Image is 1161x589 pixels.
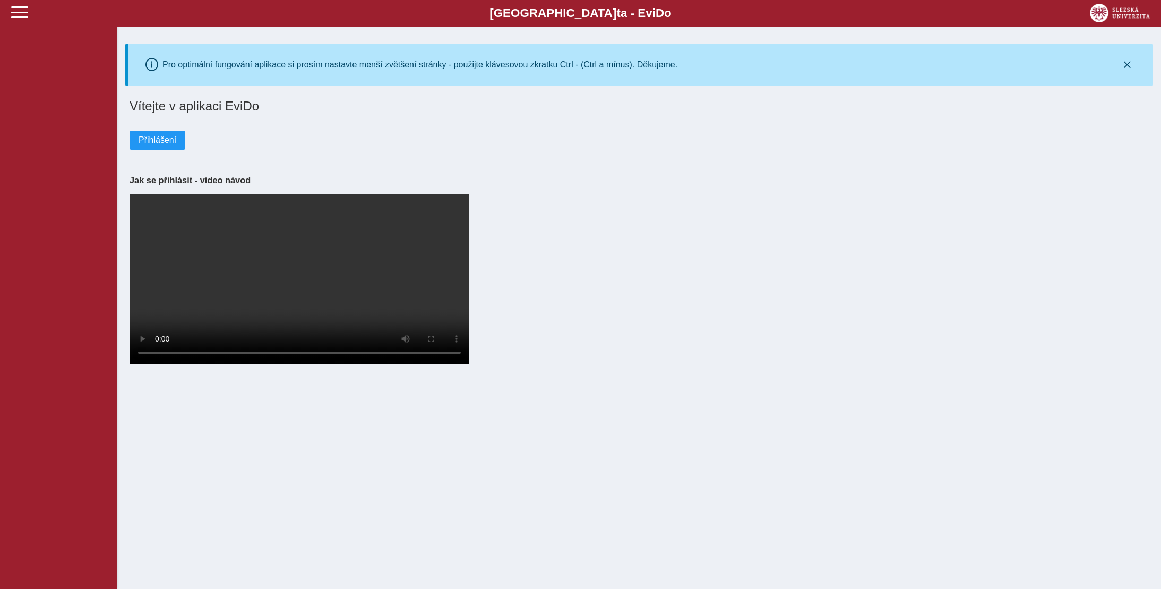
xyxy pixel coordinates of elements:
span: o [664,6,672,20]
img: logo_web_su.png [1090,4,1150,22]
h1: Vítejte v aplikaci EviDo [130,99,1148,114]
span: D [656,6,664,20]
button: Přihlášení [130,131,185,150]
h3: Jak se přihlásit - video návod [130,175,1148,185]
span: Přihlášení [139,135,176,145]
span: t [616,6,620,20]
b: [GEOGRAPHIC_DATA] a - Evi [32,6,1129,20]
div: Pro optimální fungování aplikace si prosím nastavte menší zvětšení stránky - použijte klávesovou ... [162,60,677,70]
video: Your browser does not support the video tag. [130,194,469,364]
